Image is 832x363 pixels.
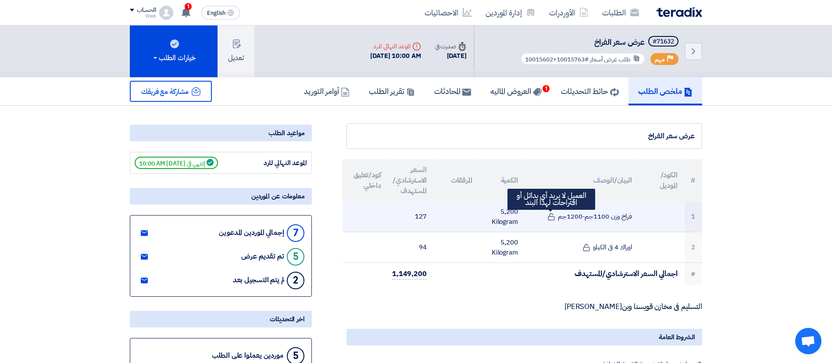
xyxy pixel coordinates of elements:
h5: العروض الماليه [490,86,542,96]
div: تم تقديم عرض [241,252,284,261]
th: المرفقات [434,159,479,201]
td: 127 [388,201,434,232]
td: 5,200 Kilogram [479,232,525,263]
span: مشاركة مع فريقك [141,86,189,97]
div: Wael [130,14,156,18]
div: عرض سعر الفراخ [354,131,695,141]
button: خيارات الطلب [130,25,218,77]
td: 2 [685,232,702,263]
div: خيارات الطلب [152,53,196,63]
th: كود/تعليق داخلي [343,159,388,201]
a: تقرير الطلب [359,77,425,105]
div: [DATE] [435,51,467,61]
td: اوراك 4 فى الكيلو [525,232,639,263]
th: البيان/الوصف [525,159,639,201]
td: فراخ وزن 1100جم-1200جم [525,201,639,232]
h5: المحادثات [434,86,471,96]
div: موردين يعملوا على الطلب [212,352,283,360]
h5: حائط التحديثات [561,86,619,96]
div: 7 [287,224,304,242]
a: الطلبات [595,2,646,23]
a: المحادثات [425,77,481,105]
th: الكود/الموديل [639,159,685,201]
div: إجمالي الموردين المدعوين [219,229,284,237]
td: 94 [388,232,434,263]
span: طلب عرض أسعار [590,55,631,64]
div: #71632 [653,39,674,45]
span: 1,149,200 [392,269,427,280]
img: profile_test.png [159,6,173,20]
span: الشروط العامة [659,332,695,342]
div: لم يتم التسجيل بعد [233,276,284,284]
a: أوامر التوريد [294,77,359,105]
span: عرض سعر الفراخ [594,36,645,48]
td: 1 [685,201,702,232]
div: Open chat [795,328,821,354]
h5: أوامر التوريد [304,86,350,96]
span: English [207,10,225,16]
div: الموعد النهائي للرد [241,158,307,168]
div: 5 [287,248,304,266]
td: اجمالي السعر الاسترشادي/المستهدف [434,263,685,285]
span: #10015763+10015602 [525,55,589,64]
a: ملخص الطلب [628,77,702,105]
a: إدارة الموردين [478,2,542,23]
a: العروض الماليه1 [481,77,551,105]
a: الاحصائيات [418,2,478,23]
h5: ملخص الطلب [638,86,693,96]
div: 2 [287,272,304,289]
td: # [685,263,702,285]
h5: عرض سعر الفراخ [519,36,680,48]
button: تعديل [218,25,254,77]
a: الأوردرات [542,2,595,23]
th: # [685,159,702,201]
span: 1 [185,3,192,10]
a: حائط التحديثات [551,77,628,105]
div: [DATE] 10:00 AM [370,51,421,61]
span: إنتهي في [DATE] 10:00 AM [135,157,218,169]
span: 1 [543,85,550,92]
h5: تقرير الطلب [369,86,415,96]
span: العميل لا يريد أي بدائل أو اقتراحات لهذا البند [517,190,586,208]
p: التسليم فى مخازن قويسنا وبن[PERSON_NAME] [346,302,702,311]
div: الحساب [137,7,156,14]
th: السعر الاسترشادي/المستهدف [388,159,434,201]
td: 5,200 Kilogram [479,201,525,232]
span: مهم [655,55,665,64]
th: الكمية [479,159,525,201]
div: صدرت في [435,42,467,51]
button: English [201,6,240,20]
div: اخر التحديثات [130,311,312,327]
div: معلومات عن الموردين [130,188,312,205]
img: Teradix logo [657,7,702,17]
div: الموعد النهائي للرد [370,42,421,51]
div: مواعيد الطلب [130,125,312,141]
